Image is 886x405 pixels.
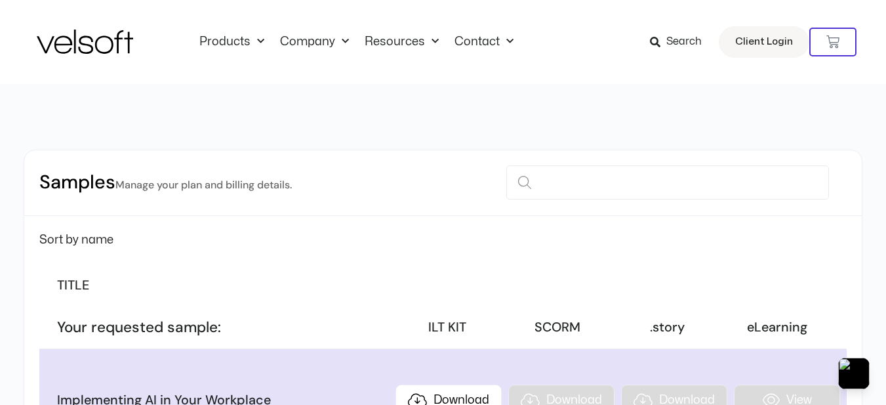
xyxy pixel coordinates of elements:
[719,26,809,58] a: Client Login
[395,319,499,336] h3: ILT KIT
[650,31,711,53] a: Search
[191,35,521,49] nav: Menu
[506,319,609,336] h3: SCORM
[39,170,292,196] h2: Samples
[666,33,702,51] span: Search
[57,277,389,294] h3: TITLE
[115,178,292,192] small: Manage your plan and billing details.
[37,30,133,54] img: Velsoft Training Materials
[357,35,447,49] a: ResourcesMenu Toggle
[272,35,357,49] a: CompanyMenu Toggle
[57,318,389,337] h3: Your requested sample:
[191,35,272,49] a: ProductsMenu Toggle
[447,35,521,49] a: ContactMenu Toggle
[615,319,719,336] h3: .story
[735,33,793,51] span: Client Login
[725,319,829,336] h3: eLearning
[39,234,113,245] span: Sort by name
